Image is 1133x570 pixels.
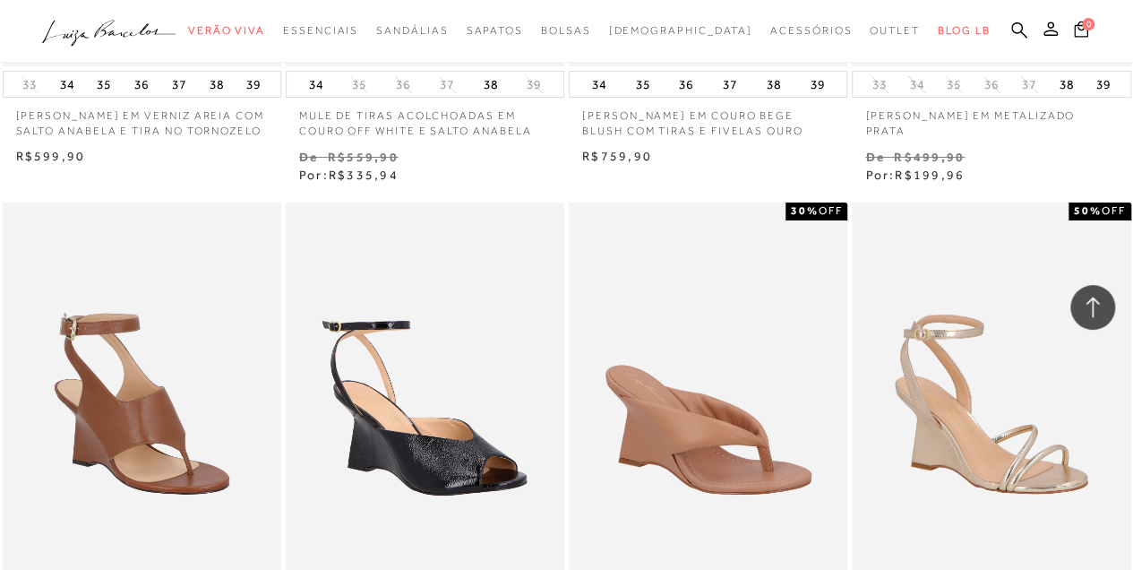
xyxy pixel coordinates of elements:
[631,72,656,97] button: 35
[938,24,990,37] span: BLOG LB
[569,98,847,139] a: [PERSON_NAME] EM COURO BEGE BLUSH COM TIRAS E FIVELAS OURO
[770,24,852,37] span: Acessórios
[541,14,591,47] a: categoryNavScreenReaderText
[521,76,546,93] button: 39
[283,24,358,37] span: Essenciais
[761,72,786,97] button: 38
[204,72,229,97] button: 38
[299,150,318,164] small: De
[938,14,990,47] a: BLOG LB
[894,150,965,164] small: R$499,90
[286,98,564,139] a: MULE DE TIRAS ACOLCHOADAS EM COURO OFF WHITE E SALTO ANABELA
[587,72,612,97] button: 34
[434,76,459,93] button: 37
[865,150,884,164] small: De
[674,72,699,97] button: 36
[188,24,265,37] span: Verão Viva
[904,76,929,93] button: 34
[541,24,591,37] span: Bolsas
[1017,76,1042,93] button: 37
[979,76,1004,93] button: 36
[466,24,522,37] span: Sapatos
[188,14,265,47] a: categoryNavScreenReaderText
[804,72,829,97] button: 39
[329,168,399,182] span: R$335,94
[167,72,192,97] button: 37
[299,168,399,182] span: Por:
[3,98,281,139] a: [PERSON_NAME] EM VERNIZ AREIA COM SALTO ANABELA E TIRA NO TORNOZELO
[865,168,965,182] span: Por:
[283,14,358,47] a: categoryNavScreenReaderText
[1053,72,1078,97] button: 38
[466,14,522,47] a: categoryNavScreenReaderText
[1082,18,1094,30] span: 0
[16,149,86,163] span: R$599,90
[391,76,416,93] button: 36
[852,98,1130,139] a: [PERSON_NAME] EM METALIZADO PRATA
[91,72,116,97] button: 35
[1091,72,1116,97] button: 39
[1102,204,1126,217] span: OFF
[304,72,329,97] button: 34
[717,72,742,97] button: 37
[608,14,752,47] a: noSubCategoriesText
[818,204,842,217] span: OFF
[376,14,448,47] a: categoryNavScreenReaderText
[870,14,920,47] a: categoryNavScreenReaderText
[328,150,399,164] small: R$559,90
[582,149,652,163] span: R$759,90
[376,24,448,37] span: Sandálias
[17,76,42,93] button: 33
[608,24,752,37] span: [DEMOGRAPHIC_DATA]
[241,72,266,97] button: 39
[770,14,852,47] a: categoryNavScreenReaderText
[55,72,80,97] button: 34
[867,76,892,93] button: 33
[1074,204,1102,217] strong: 50%
[1069,20,1094,44] button: 0
[941,76,966,93] button: 35
[791,204,819,217] strong: 30%
[895,168,965,182] span: R$199,96
[347,76,372,93] button: 35
[477,72,502,97] button: 38
[129,72,154,97] button: 36
[870,24,920,37] span: Outlet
